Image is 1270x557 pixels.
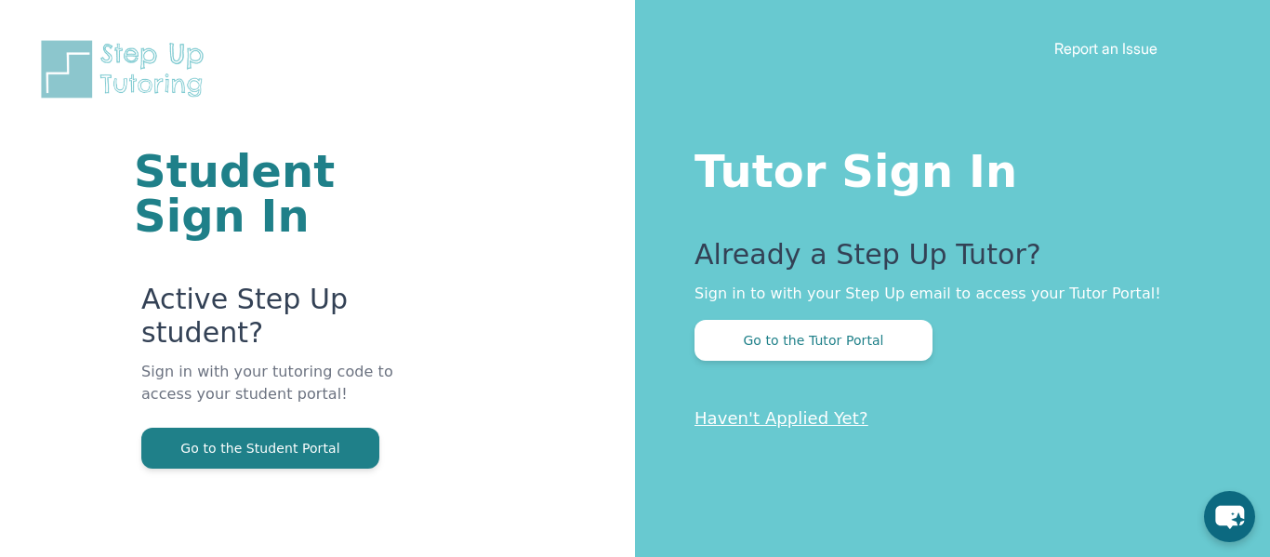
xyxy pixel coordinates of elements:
a: Report an Issue [1054,39,1158,58]
a: Haven't Applied Yet? [695,408,868,428]
button: Go to the Tutor Portal [695,320,933,361]
a: Go to the Student Portal [141,439,379,457]
button: Go to the Student Portal [141,428,379,469]
p: Active Step Up student? [141,283,412,361]
a: Go to the Tutor Portal [695,331,933,349]
h1: Tutor Sign In [695,141,1196,193]
button: chat-button [1204,491,1255,542]
h1: Student Sign In [134,149,412,238]
p: Sign in to with your Step Up email to access your Tutor Portal! [695,283,1196,305]
p: Already a Step Up Tutor? [695,238,1196,283]
p: Sign in with your tutoring code to access your student portal! [141,361,412,428]
img: Step Up Tutoring horizontal logo [37,37,216,101]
